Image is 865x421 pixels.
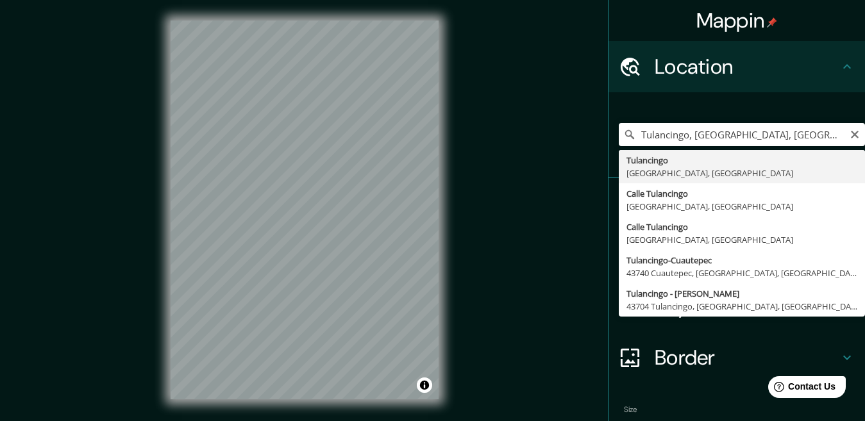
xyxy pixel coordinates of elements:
[655,54,839,79] h4: Location
[171,21,439,399] canvas: Map
[624,404,637,415] label: Size
[696,8,778,33] h4: Mappin
[626,154,857,167] div: Tulancingo
[626,167,857,179] div: [GEOGRAPHIC_DATA], [GEOGRAPHIC_DATA]
[626,254,857,267] div: Tulancingo-Cuautepec
[655,345,839,370] h4: Border
[609,332,865,383] div: Border
[626,200,857,213] div: [GEOGRAPHIC_DATA], [GEOGRAPHIC_DATA]
[850,128,860,140] button: Clear
[626,287,857,300] div: Tulancingo - [PERSON_NAME]
[626,267,857,279] div: 43740 Cuautepec, [GEOGRAPHIC_DATA], [GEOGRAPHIC_DATA]
[767,17,777,28] img: pin-icon.png
[417,377,432,393] button: Toggle attribution
[609,229,865,281] div: Style
[655,293,839,319] h4: Layout
[751,371,851,407] iframe: Help widget launcher
[619,123,865,146] input: Pick your city or area
[626,233,857,246] div: [GEOGRAPHIC_DATA], [GEOGRAPHIC_DATA]
[609,281,865,332] div: Layout
[626,300,857,313] div: 43704 Tulancingo, [GEOGRAPHIC_DATA], [GEOGRAPHIC_DATA]
[626,187,857,200] div: Calle Tulancingo
[609,178,865,229] div: Pins
[626,220,857,233] div: Calle Tulancingo
[609,41,865,92] div: Location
